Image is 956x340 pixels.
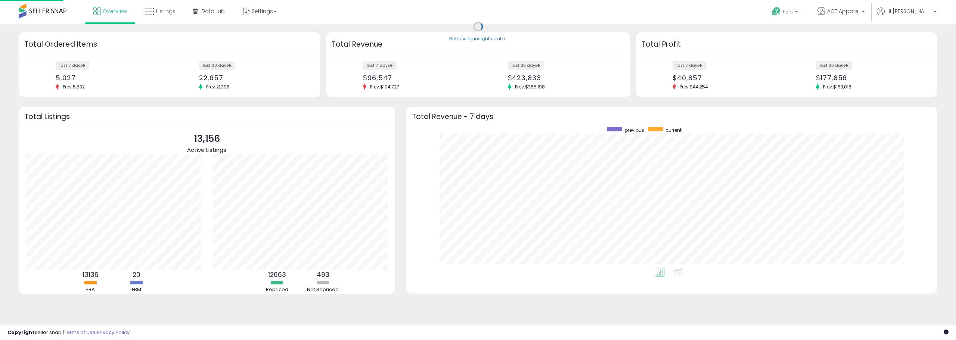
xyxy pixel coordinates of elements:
[187,146,226,154] span: Active Listings
[766,1,806,24] a: Help
[412,114,932,119] h3: Total Revenue - 7 days
[363,74,472,82] div: $96,547
[56,61,89,70] label: last 7 days
[68,286,113,293] div: FBA
[317,270,329,279] b: 493
[665,127,682,133] span: current
[332,39,625,50] h3: Total Revenue
[363,61,397,70] label: last 7 days
[783,9,793,15] span: Help
[887,7,931,15] span: Hi [PERSON_NAME]
[366,84,403,90] span: Prev: $104,727
[97,329,130,336] a: Privacy Policy
[816,61,852,70] label: last 30 days
[114,286,159,293] div: FBM
[301,286,345,293] div: Not Repriced
[268,270,286,279] b: 12663
[199,61,235,70] label: last 30 days
[83,270,99,279] b: 13136
[625,127,644,133] span: previous
[772,7,781,16] i: Get Help
[508,61,544,70] label: last 30 days
[642,39,932,50] h3: Total Profit
[24,39,315,50] h3: Total Ordered Items
[59,84,89,90] span: Prev: 5,532
[133,270,140,279] b: 20
[156,7,176,15] span: Listings
[673,61,706,70] label: last 7 days
[64,329,96,336] a: Terms of Use
[511,84,549,90] span: Prev: $385,198
[187,132,226,146] p: 13,156
[673,74,781,82] div: $40,857
[816,74,924,82] div: $177,856
[199,74,307,82] div: 22,657
[7,329,35,336] strong: Copyright
[56,74,164,82] div: 5,027
[202,84,233,90] span: Prev: 21,396
[508,74,617,82] div: $423,833
[877,7,937,24] a: Hi [PERSON_NAME]
[7,329,130,336] div: seller snap | |
[449,36,507,43] div: Retrieving insights data..
[255,286,299,293] div: Repriced
[24,114,389,119] h3: Total Listings
[201,7,225,15] span: DataHub
[676,84,712,90] span: Prev: $44,254
[819,84,855,90] span: Prev: $163,018
[827,7,860,15] span: ACT Apparel
[103,7,127,15] span: Overview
